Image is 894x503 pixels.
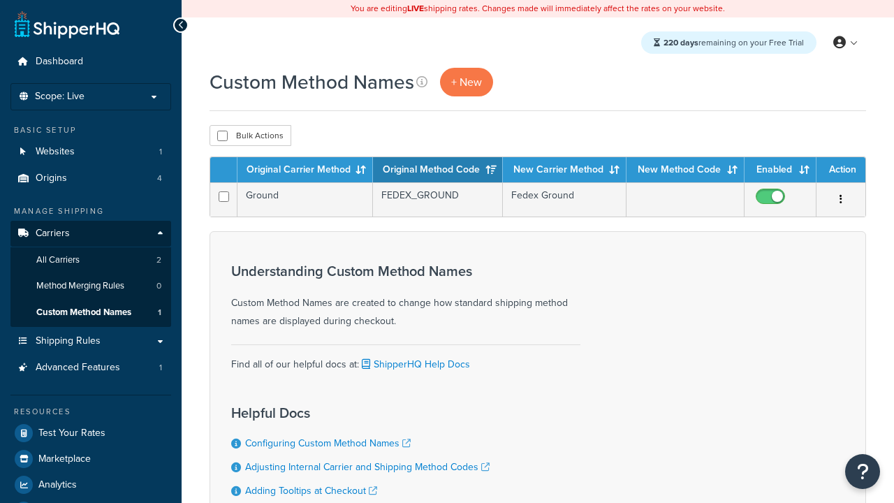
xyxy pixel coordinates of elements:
[10,421,171,446] a: Test Your Rates
[159,146,162,158] span: 1
[10,49,171,75] a: Dashboard
[10,328,171,354] a: Shipping Rules
[10,406,171,418] div: Resources
[10,300,171,326] a: Custom Method Names 1
[845,454,880,489] button: Open Resource Center
[156,280,161,292] span: 0
[745,157,816,182] th: Enabled: activate to sort column ascending
[10,355,171,381] li: Advanced Features
[10,166,171,191] a: Origins 4
[10,139,171,165] li: Websites
[10,247,171,273] a: All Carriers 2
[38,453,91,465] span: Marketplace
[503,157,626,182] th: New Carrier Method: activate to sort column ascending
[451,74,482,90] span: + New
[36,173,67,184] span: Origins
[38,479,77,491] span: Analytics
[10,139,171,165] a: Websites 1
[10,247,171,273] li: All Carriers
[36,280,124,292] span: Method Merging Rules
[245,436,411,451] a: Configuring Custom Method Names
[36,56,83,68] span: Dashboard
[664,36,698,49] strong: 220 days
[35,91,85,103] span: Scope: Live
[231,405,490,421] h3: Helpful Docs
[407,2,424,15] b: LIVE
[156,254,161,266] span: 2
[159,362,162,374] span: 1
[10,166,171,191] li: Origins
[245,460,490,474] a: Adjusting Internal Carrier and Shipping Method Codes
[10,273,171,299] a: Method Merging Rules 0
[10,221,171,327] li: Carriers
[157,173,162,184] span: 4
[231,263,580,279] h3: Understanding Custom Method Names
[10,221,171,247] a: Carriers
[15,10,119,38] a: ShipperHQ Home
[10,472,171,497] a: Analytics
[231,263,580,330] div: Custom Method Names are created to change how standard shipping method names are displayed during...
[626,157,745,182] th: New Method Code: activate to sort column ascending
[359,357,470,372] a: ShipperHQ Help Docs
[36,362,120,374] span: Advanced Features
[10,300,171,326] li: Custom Method Names
[231,344,580,374] div: Find all of our helpful docs at:
[36,307,131,319] span: Custom Method Names
[10,446,171,472] a: Marketplace
[10,205,171,217] div: Manage Shipping
[641,31,816,54] div: remaining on your Free Trial
[36,335,101,347] span: Shipping Rules
[210,68,414,96] h1: Custom Method Names
[440,68,493,96] a: + New
[373,157,503,182] th: Original Method Code: activate to sort column ascending
[237,182,373,217] td: Ground
[36,254,80,266] span: All Carriers
[36,228,70,240] span: Carriers
[36,146,75,158] span: Websites
[503,182,626,217] td: Fedex Ground
[158,307,161,319] span: 1
[237,157,373,182] th: Original Carrier Method: activate to sort column ascending
[10,124,171,136] div: Basic Setup
[10,273,171,299] li: Method Merging Rules
[210,125,291,146] button: Bulk Actions
[816,157,865,182] th: Action
[373,182,503,217] td: FEDEX_GROUND
[245,483,377,498] a: Adding Tooltips at Checkout
[38,428,105,439] span: Test Your Rates
[10,355,171,381] a: Advanced Features 1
